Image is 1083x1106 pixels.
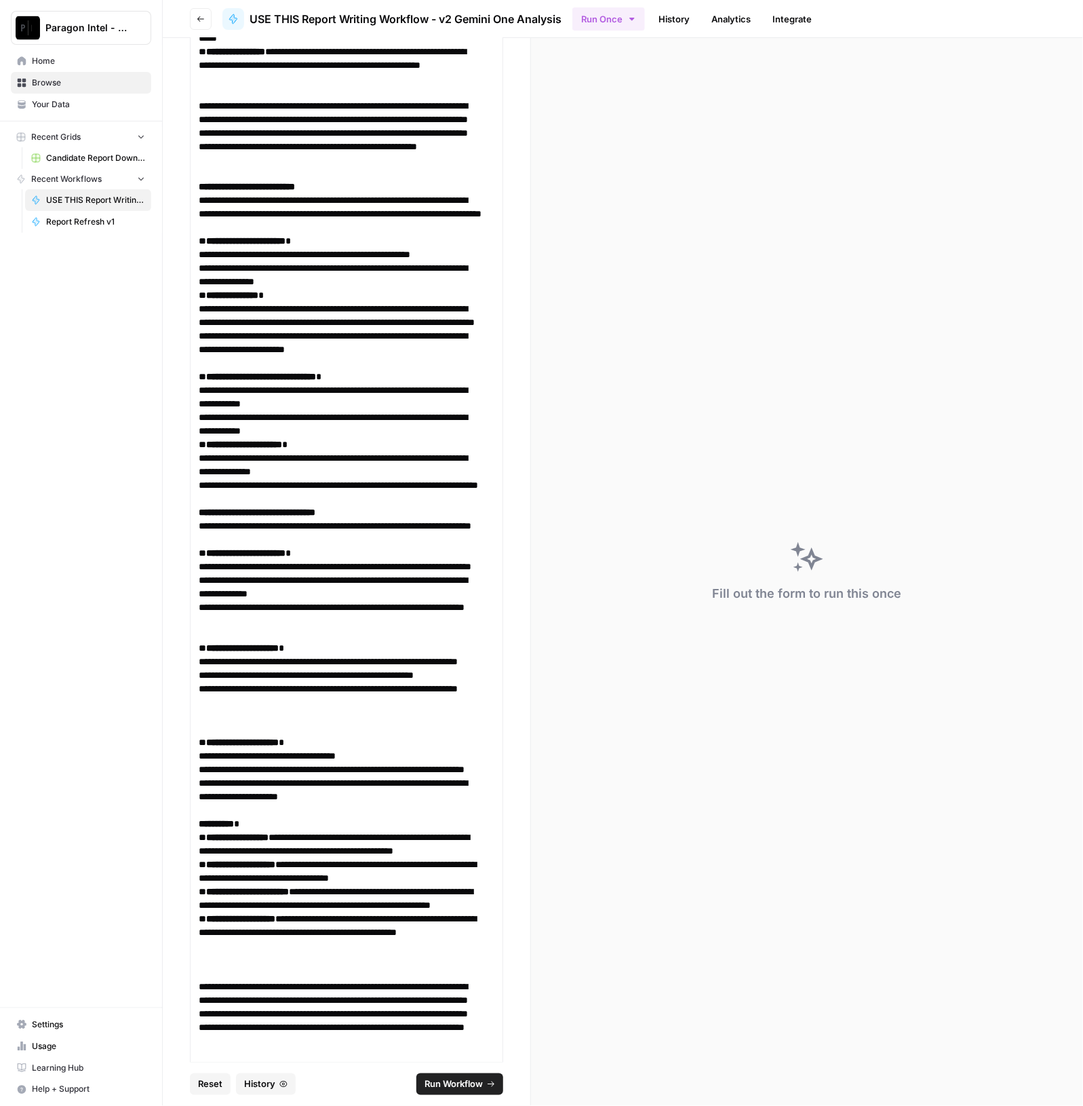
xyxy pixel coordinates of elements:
[11,1079,151,1101] button: Help + Support
[11,94,151,115] a: Your Data
[45,21,127,35] span: Paragon Intel - Bill / Ty / [PERSON_NAME] R&D
[250,11,562,27] span: USE THIS Report Writing Workflow - v2 Gemini One Analysis
[31,173,102,185] span: Recent Workflows
[31,131,81,143] span: Recent Grids
[11,1035,151,1057] a: Usage
[11,11,151,45] button: Workspace: Paragon Intel - Bill / Ty / Colby R&D
[425,1078,483,1091] span: Run Workflow
[764,8,820,30] a: Integrate
[25,189,151,211] a: USE THIS Report Writing Workflow - v2 Gemini One Analysis
[572,7,645,31] button: Run Once
[32,77,145,89] span: Browse
[416,1073,503,1095] button: Run Workflow
[11,50,151,72] a: Home
[32,55,145,67] span: Home
[244,1078,275,1091] span: History
[198,1078,222,1091] span: Reset
[11,127,151,147] button: Recent Grids
[16,16,40,40] img: Paragon Intel - Bill / Ty / Colby R&D Logo
[11,1057,151,1079] a: Learning Hub
[32,1062,145,1074] span: Learning Hub
[11,72,151,94] a: Browse
[46,194,145,206] span: USE THIS Report Writing Workflow - v2 Gemini One Analysis
[32,1084,145,1096] span: Help + Support
[236,1073,296,1095] button: History
[222,8,562,30] a: USE THIS Report Writing Workflow - v2 Gemini One Analysis
[190,1073,231,1095] button: Reset
[46,216,145,228] span: Report Refresh v1
[32,1040,145,1052] span: Usage
[32,1018,145,1031] span: Settings
[11,1014,151,1035] a: Settings
[25,147,151,169] a: Candidate Report Download Sheet
[11,169,151,189] button: Recent Workflows
[25,211,151,233] a: Report Refresh v1
[650,8,698,30] a: History
[703,8,759,30] a: Analytics
[32,98,145,111] span: Your Data
[712,584,901,603] div: Fill out the form to run this once
[46,152,145,164] span: Candidate Report Download Sheet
